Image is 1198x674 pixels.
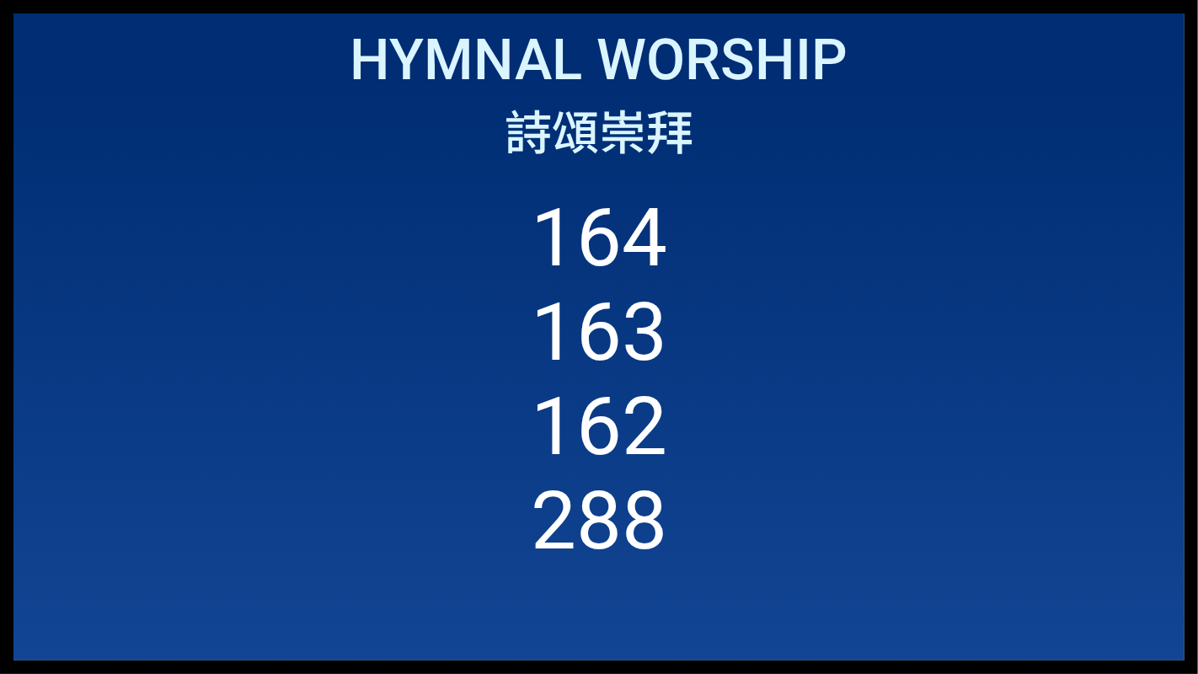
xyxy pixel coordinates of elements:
[350,27,848,93] span: Hymnal Worship
[531,473,667,568] li: 288
[531,285,667,379] li: 163
[531,379,667,473] li: 162
[505,95,693,163] span: 詩頌崇拜
[531,190,667,285] li: 164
